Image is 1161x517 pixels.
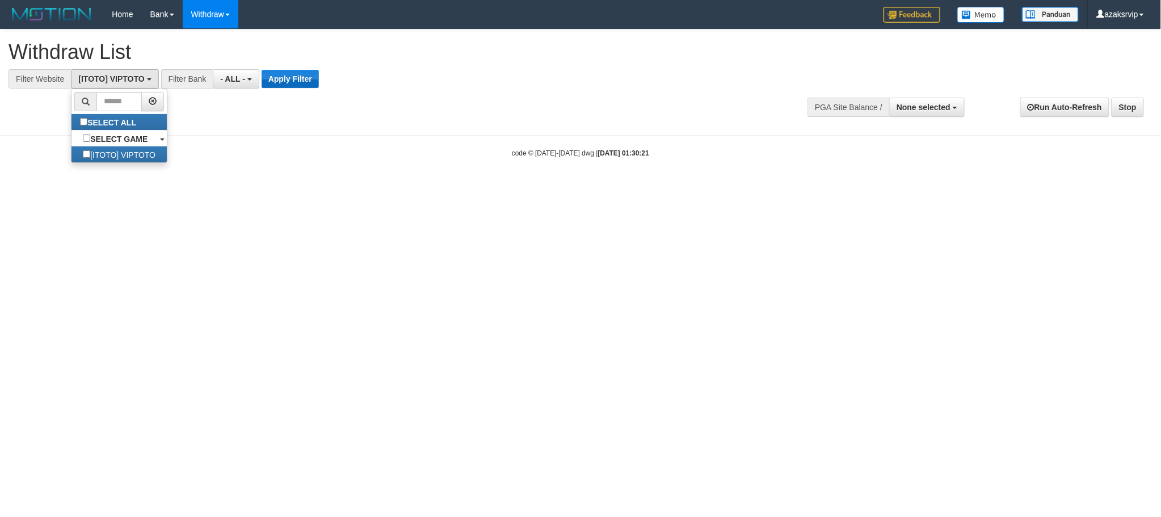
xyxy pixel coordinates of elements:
button: [ITOTO] VIPTOTO [71,69,158,89]
button: - ALL - [213,69,259,89]
img: Button%20Memo.svg [957,7,1005,23]
a: Run Auto-Refresh [1020,98,1109,117]
img: Feedback.jpg [884,7,940,23]
input: [ITOTO] VIPTOTO [83,150,90,158]
a: SELECT GAME [71,131,167,146]
button: Apply Filter [262,70,319,88]
label: SELECT ALL [71,114,148,130]
input: SELECT GAME [83,134,90,142]
div: Filter Website [9,69,71,89]
button: None selected [889,98,965,117]
strong: [DATE] 01:30:21 [598,149,649,157]
b: SELECT GAME [90,134,148,144]
label: [ITOTO] VIPTOTO [71,146,167,162]
img: panduan.png [1022,7,1079,22]
a: Stop [1112,98,1144,117]
div: Filter Bank [161,69,213,89]
div: PGA Site Balance / [807,98,889,117]
small: code © [DATE]-[DATE] dwg | [512,149,649,157]
h1: Withdraw List [9,41,763,64]
span: [ITOTO] VIPTOTO [78,74,144,83]
span: - ALL - [220,74,245,83]
input: SELECT ALL [80,118,87,125]
span: None selected [897,103,950,112]
img: MOTION_logo.png [9,6,95,23]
